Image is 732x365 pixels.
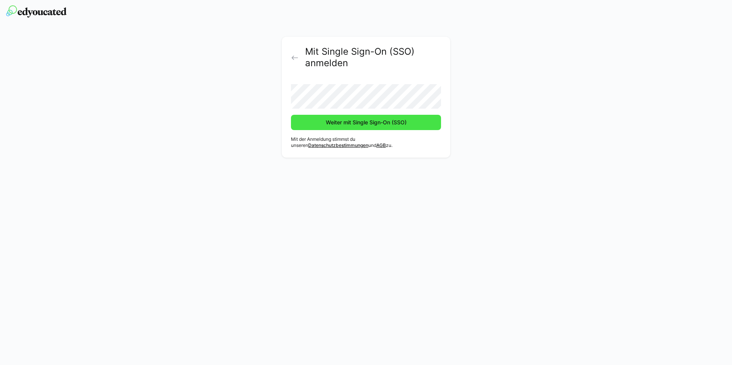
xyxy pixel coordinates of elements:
[308,142,368,148] a: Datenschutzbestimmungen
[6,5,67,18] img: edyoucated
[376,142,386,148] a: AGB
[305,46,441,69] h2: Mit Single Sign-On (SSO) anmelden
[291,136,441,148] p: Mit der Anmeldung stimmst du unseren und zu.
[291,115,441,130] button: Weiter mit Single Sign-On (SSO)
[325,119,408,126] span: Weiter mit Single Sign-On (SSO)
